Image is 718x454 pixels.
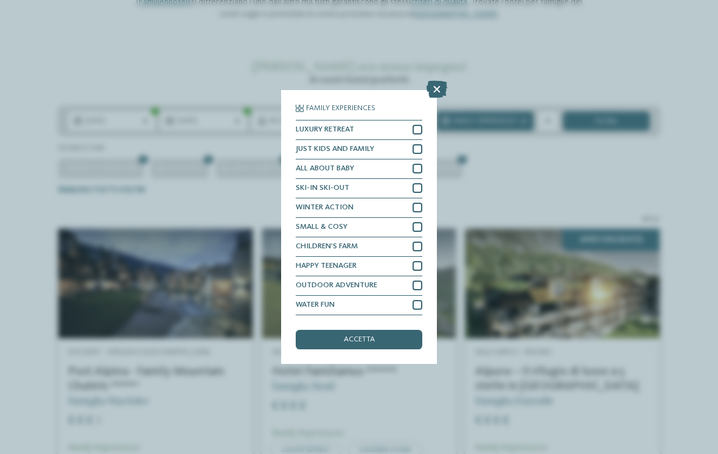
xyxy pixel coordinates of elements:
[296,301,335,309] span: WATER FUN
[344,336,375,344] span: accetta
[296,126,354,134] span: LUXURY RETREAT
[296,282,377,290] span: OUTDOOR ADVENTURE
[296,145,374,153] span: JUST KIDS AND FAMILY
[306,105,375,113] span: Family Experiences
[296,184,349,192] span: SKI-IN SKI-OUT
[296,204,354,212] span: WINTER ACTION
[296,243,358,251] span: CHILDREN’S FARM
[296,262,357,270] span: HAPPY TEENAGER
[296,223,347,231] span: SMALL & COSY
[296,165,354,173] span: ALL ABOUT BABY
